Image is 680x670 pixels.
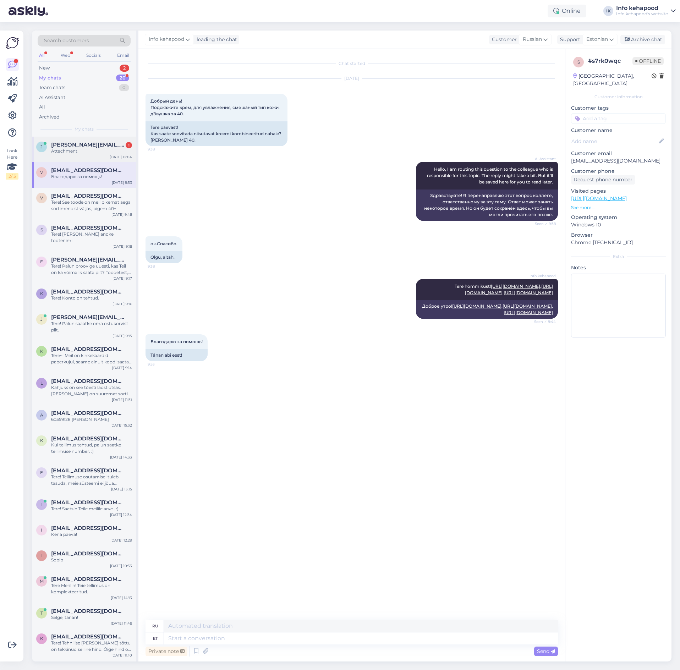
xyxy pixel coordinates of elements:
span: k [40,636,43,641]
div: [DATE] 15:32 [110,423,132,428]
a: Info kehapoodInfo kehapood's website [616,5,676,17]
span: l [40,380,43,386]
span: s [577,59,580,65]
span: kristekalde@gmail.com [51,633,125,640]
div: Tere! See toode on meil pikemat aega sortimendist väljas, pigem 40+ [51,199,132,212]
span: virgeaug@gmail.com [51,193,125,199]
div: 2 / 3 [6,173,18,180]
div: Online [548,5,586,17]
div: # s7rk0wqc [588,57,632,65]
span: 9:38 [148,147,174,152]
div: Chat started [146,60,558,67]
div: My chats [39,75,61,82]
div: [DATE] 9:53 [112,180,132,185]
p: [EMAIL_ADDRESS][DOMAIN_NAME] [571,157,666,165]
span: l [40,553,43,558]
span: merilin252@gmail.com [51,576,125,582]
div: Здравствуйте! Я перенаправляю этот вопрос коллеге, ответственному за эту тему. Ответ может занять... [416,190,558,221]
a: [URL][DOMAIN_NAME] [504,290,553,295]
span: k [40,291,43,296]
span: i [41,527,42,533]
span: v [40,170,43,175]
div: et [153,632,158,644]
span: J [40,144,43,149]
span: Hello, I am routing this question to the colleague who is responsible for this topic. The reply m... [427,166,554,185]
div: Olgu, aitäh. [146,251,182,263]
div: All [38,51,46,60]
div: [DATE] [146,75,558,82]
span: j [40,317,43,322]
div: Tere! Tehnilise [PERSON_NAME] tõttu on tekkinud selline hind. Õige hind on 196.68. Anname Teile ü... [51,640,132,653]
span: S [40,227,43,232]
div: Extra [571,253,666,260]
span: AI Assistant [529,156,556,161]
div: Kena päeva! [51,531,132,538]
div: Request phone number [571,175,635,185]
div: [DATE] 11:10 [111,653,132,658]
p: Customer email [571,150,666,157]
span: K [40,438,43,443]
div: Archive chat [620,35,665,44]
span: Russian [523,35,542,43]
div: [DATE] 12:04 [110,154,132,160]
div: Sobib [51,557,132,563]
a: [URL][DOMAIN_NAME] [503,303,552,309]
span: Добрый день! Подскажите крем, для увлажнения, смешаный тип кожи. дЭвушка за 40. [150,98,281,116]
p: Notes [571,264,666,271]
span: K2rtkaldre@gmail.com [51,435,125,442]
span: ок.Спасибо. [150,241,177,246]
div: [DATE] 9:18 [113,244,132,249]
span: l [40,502,43,507]
div: 20 [116,75,129,82]
div: [DATE] 9:48 [111,212,132,217]
div: [DATE] 14:13 [111,595,132,600]
span: Jana.merimaa@gmail.com [51,142,125,148]
p: Customer phone [571,167,666,175]
div: Tere! Saatsin Teile meilile arve . :) [51,506,132,512]
span: arnepaun1@gmail.com [51,410,125,416]
div: Archived [39,114,60,121]
span: Tere hommikust! , , [455,284,553,295]
div: Socials [85,51,102,60]
div: [DATE] 9:17 [113,276,132,281]
div: Tere päevast! Kas saate soovitada niisutavat kreemi kombineeritud nahale? [PERSON_NAME] 40. [146,121,287,146]
div: [DATE] 12:34 [110,512,132,517]
a: [URL][DOMAIN_NAME] [491,284,540,289]
div: IK [603,6,613,16]
span: triin.ryyt@gmail.com [51,608,125,614]
span: My chats [75,126,94,132]
div: 2 [120,65,129,72]
div: Доброе утро! , , [416,300,558,319]
div: New [39,65,50,72]
span: v [40,195,43,201]
div: [DATE] 10:53 [110,563,132,569]
div: All [39,104,45,111]
div: [DATE] 14:33 [110,455,132,460]
div: Tere! [PERSON_NAME] andke tootenimi [51,231,132,244]
span: jana.merimaa@gmail.com [51,314,125,320]
p: Chrome [TECHNICAL_ID] [571,239,666,246]
span: Estonian [586,35,608,43]
div: Tere Merilin! Teie tellimus on komplekteeritud. [51,582,132,595]
span: Благодарю за помощь! [150,339,203,344]
div: Tere! Tellimuse osutamisel tuleb tasuda, meie süsteemi ei jõua maksmata tellimus [51,474,132,487]
span: kruushelina@gmail.com [51,289,125,295]
a: [URL][DOMAIN_NAME] [452,303,501,309]
div: Kahjuks on see tõesti laost otsas. [PERSON_NAME] on suuremat sorti tootmisprobleemid. Hankija ei ... [51,384,132,397]
div: Kui tellimus tehtud, palun saatke tellimuse number. :) [51,442,132,455]
span: llillevald@gmail.com [51,499,125,506]
div: Attachment [51,148,132,154]
span: Seen ✓ 9:44 [529,319,556,324]
div: Email [116,51,131,60]
span: e [40,470,43,475]
p: Windows 10 [571,221,666,229]
span: Info kehapood [529,273,556,279]
div: 1 [126,142,132,148]
span: 9:53 [148,362,174,367]
div: [DATE] 11:48 [111,621,132,626]
div: Tere! Konto on tehtud. [51,295,132,301]
div: [DATE] 9:16 [113,301,132,307]
span: iive.molokov@gmail.com [51,525,125,531]
span: t [40,610,43,616]
span: kaarel@muvor.ee [51,346,125,352]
